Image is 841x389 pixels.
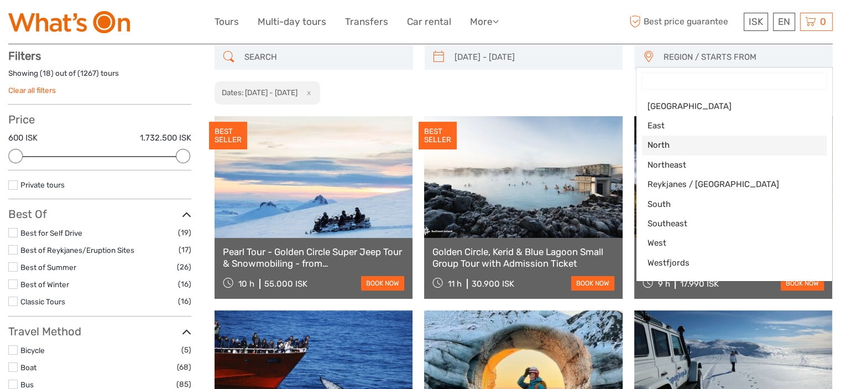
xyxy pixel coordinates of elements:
[215,14,239,30] a: Tours
[222,88,297,97] h2: Dates: [DATE] - [DATE]
[264,279,307,289] div: 55.000 ISK
[178,278,191,291] span: (16)
[140,132,191,144] label: 1.732.500 ISK
[8,86,56,95] a: Clear all filters
[749,16,763,27] span: ISK
[178,226,191,239] span: (19)
[657,279,670,289] span: 9 h
[647,120,802,132] span: East
[470,14,499,30] a: More
[299,87,314,98] button: x
[8,68,191,85] div: Showing ( ) out of ( ) tours
[181,344,191,356] span: (5)
[626,13,741,31] span: Best price guarantee
[240,48,408,67] input: SEARCH
[659,48,827,66] button: REGION / STARTS FROM
[448,279,462,289] span: 11 h
[20,180,65,189] a: Private tours
[238,279,254,289] span: 10 h
[647,257,802,269] span: Westfjords
[15,19,125,28] p: We're away right now. Please check back later!
[647,159,802,171] span: Northeast
[8,49,41,63] strong: Filters
[361,276,404,291] a: book now
[20,229,82,237] a: Best for Self Drive
[223,246,404,269] a: Pearl Tour - Golden Circle Super Jeep Tour & Snowmobiling - from [GEOGRAPHIC_DATA]
[571,276,614,291] a: book now
[20,263,76,272] a: Best of Summer
[647,237,802,249] span: West
[80,68,96,79] label: 1267
[419,122,457,149] div: BEST SELLER
[177,361,191,374] span: (68)
[178,295,191,308] span: (16)
[781,276,824,291] a: book now
[20,380,34,389] a: Bus
[8,132,38,144] label: 600 ISK
[20,297,65,306] a: Classic Tours
[179,243,191,256] span: (17)
[432,246,614,269] a: Golden Circle, Kerid & Blue Lagoon Small Group Tour with Admission Ticket
[20,346,45,355] a: Bicycle
[20,280,69,289] a: Best of Winter
[345,14,388,30] a: Transfers
[209,122,247,149] div: BEST SELLER
[472,279,514,289] div: 30.900 ISK
[8,11,130,33] img: What's On
[43,68,51,79] label: 18
[642,72,827,89] input: Search
[818,16,828,27] span: 0
[20,246,134,255] a: Best of Reykjanes/Eruption Sites
[647,199,802,210] span: South
[8,325,191,338] h3: Travel Method
[258,14,326,30] a: Multi-day tours
[647,218,802,230] span: Southeast
[407,14,451,30] a: Car rental
[177,261,191,273] span: (26)
[647,101,802,112] span: [GEOGRAPHIC_DATA]
[773,13,795,31] div: EN
[20,363,36,372] a: Boat
[8,113,191,126] h3: Price
[450,48,618,67] input: SELECT DATES
[647,139,802,151] span: North
[647,179,802,190] span: Reykjanes / [GEOGRAPHIC_DATA]
[680,279,718,289] div: 17.990 ISK
[127,17,140,30] button: Open LiveChat chat widget
[8,208,191,221] h3: Best Of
